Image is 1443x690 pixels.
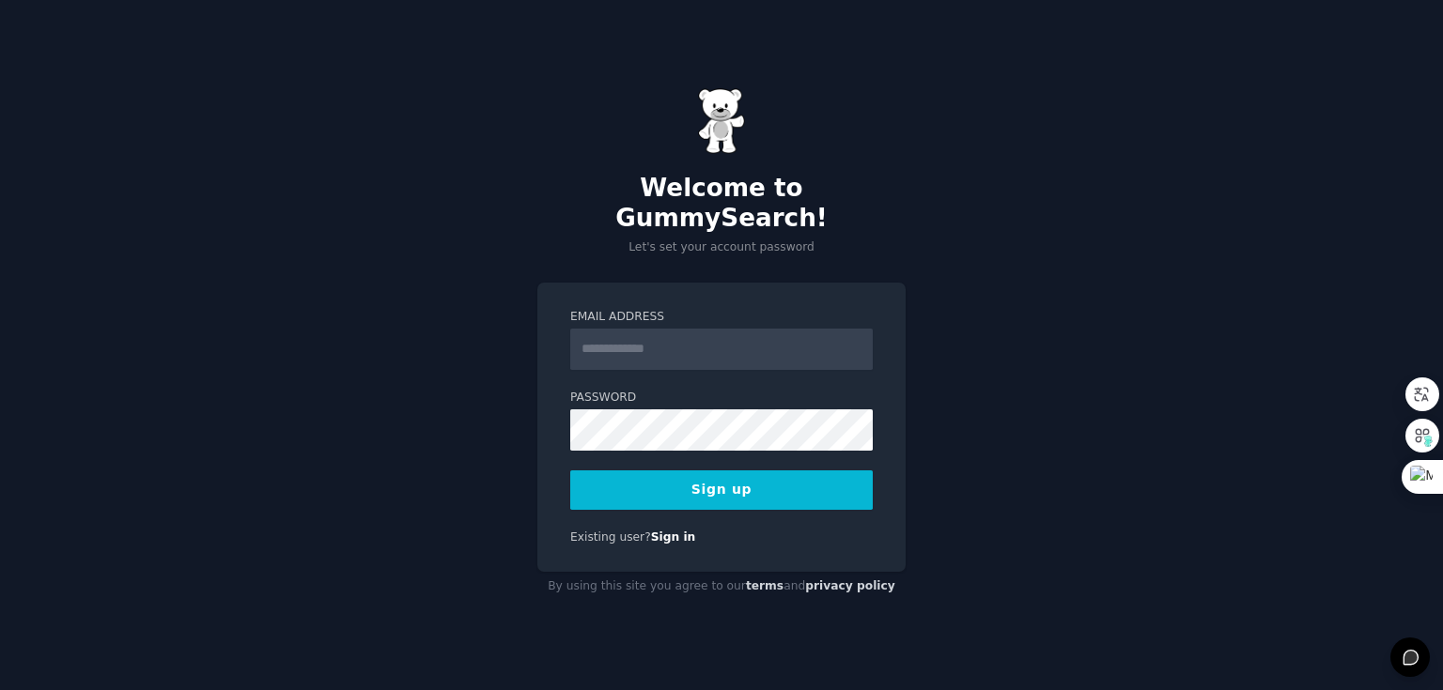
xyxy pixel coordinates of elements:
span: Existing user? [570,530,651,544]
button: Sign up [570,470,873,510]
label: Email Address [570,309,873,326]
div: By using this site you agree to our and [537,572,906,602]
a: privacy policy [805,579,895,592]
a: Sign in [651,530,696,544]
p: Let's set your account password [537,239,906,256]
img: Gummy Bear [698,88,745,154]
h2: Welcome to GummySearch! [537,174,906,233]
a: terms [746,579,784,592]
label: Password [570,390,873,406]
